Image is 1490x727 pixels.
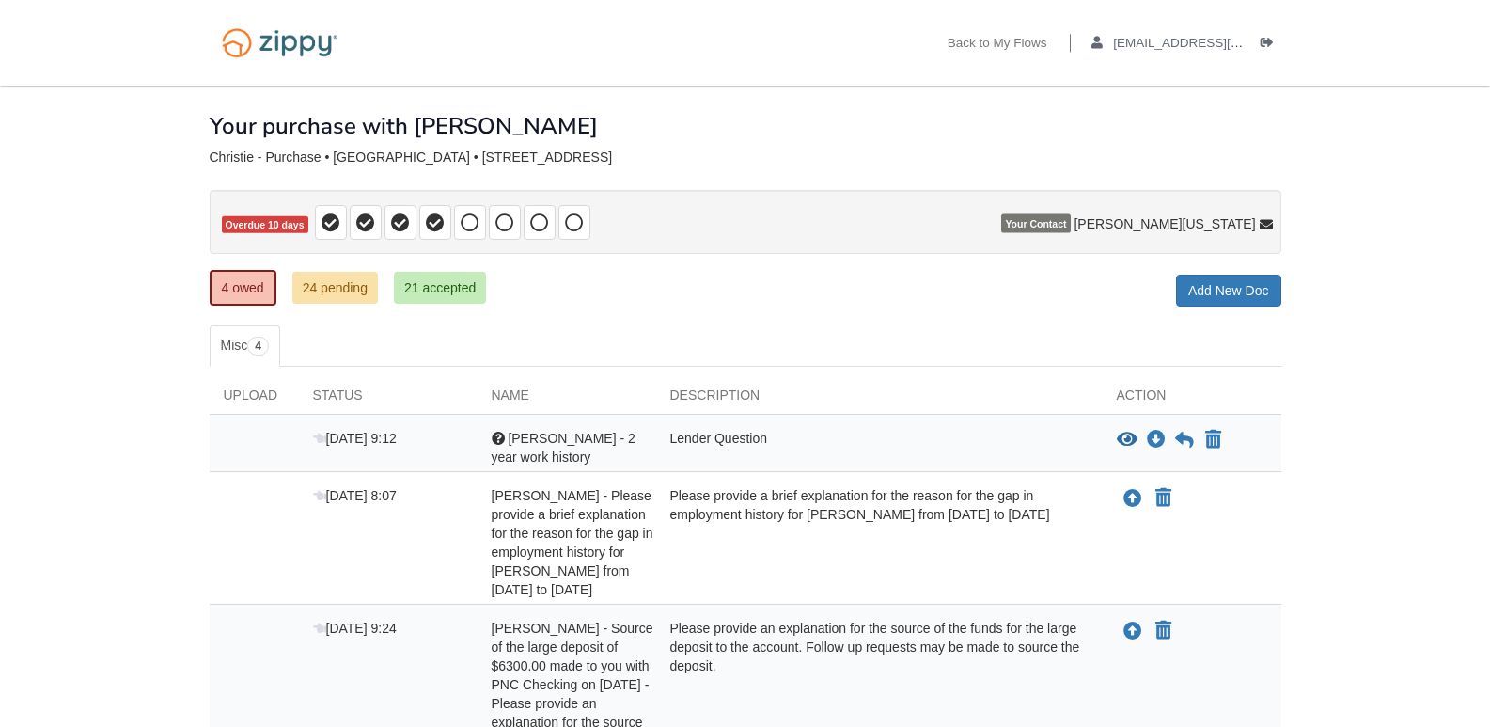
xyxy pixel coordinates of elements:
[210,114,598,138] h1: Your purchase with [PERSON_NAME]
[656,429,1103,466] div: Lender Question
[1147,433,1166,448] a: Download Alissa - 2 year work history
[313,488,397,503] span: [DATE] 8:07
[656,386,1103,414] div: Description
[1121,486,1144,511] button: Upload Alissa Christie - Please provide a brief explanation for the reason for the gap in employm...
[210,150,1281,166] div: Christie - Purchase • [GEOGRAPHIC_DATA] • [STREET_ADDRESS]
[1103,386,1281,414] div: Action
[1153,487,1173,510] button: Declare Alissa Christie - Please provide a brief explanation for the reason for the gap in employ...
[313,621,397,636] span: [DATE] 9:24
[492,431,635,465] span: [PERSON_NAME] - 2 year work history
[478,386,656,414] div: Name
[1203,429,1223,451] button: Declare Alissa - 2 year work history not applicable
[210,325,280,367] a: Misc
[1074,214,1255,233] span: [PERSON_NAME][US_STATE]
[1117,431,1137,450] button: View Alissa - 2 year work history
[247,337,269,356] span: 4
[210,19,350,67] img: Logo
[210,386,299,414] div: Upload
[1176,275,1281,307] a: Add New Doc
[222,216,308,234] span: Overdue 10 days
[492,488,653,597] span: [PERSON_NAME] - Please provide a brief explanation for the reason for the gap in employment histo...
[1001,214,1070,233] span: Your Contact
[313,431,397,446] span: [DATE] 9:12
[299,386,478,414] div: Status
[656,486,1103,599] div: Please provide a brief explanation for the reason for the gap in employment history for [PERSON_N...
[1121,619,1144,643] button: Upload Linda Vanassche - Source of the large deposit of $6300.00 made to you with PNC Checking on...
[948,36,1047,55] a: Back to My Flows
[1261,36,1281,55] a: Log out
[1113,36,1328,50] span: drmomma789@aol.com
[210,270,276,306] a: 4 owed
[1091,36,1329,55] a: edit profile
[394,272,486,304] a: 21 accepted
[1153,620,1173,642] button: Declare Linda Vanassche - Source of the large deposit of $6300.00 made to you with PNC Checking o...
[292,272,378,304] a: 24 pending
